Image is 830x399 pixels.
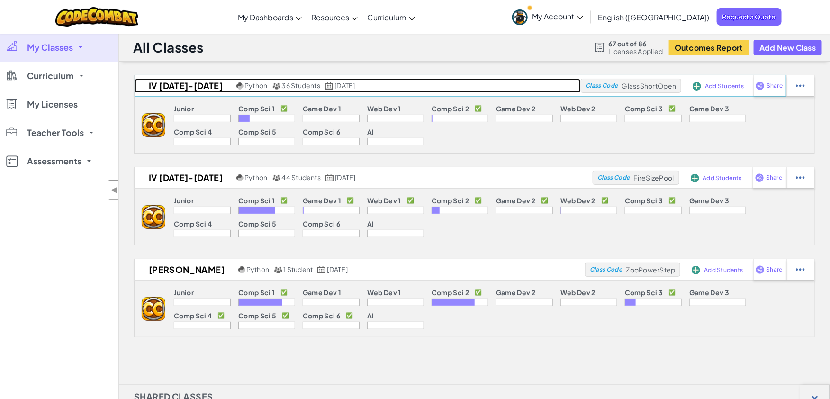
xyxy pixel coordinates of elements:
[174,105,194,112] p: Junior
[174,197,194,204] p: Junior
[601,197,608,204] p: ✅
[27,100,78,109] span: My Licenses
[174,289,194,296] p: Junior
[282,312,289,319] p: ✅
[27,157,81,165] span: Assessments
[311,12,349,22] span: Resources
[233,4,307,30] a: My Dashboards
[626,265,676,274] span: ZooPowerStep
[625,197,663,204] p: Comp Sci 3
[692,266,700,274] img: IconAddStudents.svg
[586,83,618,89] span: Class Code
[347,197,354,204] p: ✅
[135,263,585,277] a: [PERSON_NAME] Python 1 Student [DATE]
[512,9,528,25] img: avatar
[334,81,355,90] span: [DATE]
[303,289,341,296] p: Game Dev 1
[796,265,805,274] img: IconStudentEllipsis.svg
[272,82,281,90] img: MultipleUsers.png
[689,289,729,296] p: Game Dev 3
[507,2,588,32] a: My Account
[560,289,595,296] p: Web Dev 2
[367,128,374,136] p: AI
[532,11,583,21] span: My Account
[325,174,334,181] img: calendar.svg
[407,197,414,204] p: ✅
[367,197,401,204] p: Web Dev 1
[27,72,74,80] span: Curriculum
[142,113,165,137] img: logo
[244,173,267,181] span: Python
[238,197,275,204] p: Comp Sci 1
[669,40,749,55] a: Outcomes Report
[217,312,225,319] p: ✅
[280,289,288,296] p: ✅
[142,205,165,229] img: logo
[335,173,355,181] span: [DATE]
[668,105,676,112] p: ✅
[475,197,482,204] p: ✅
[754,40,822,55] button: Add New Class
[174,312,212,319] p: Comp Sci 4
[625,289,663,296] p: Comp Sci 3
[238,312,276,319] p: Comp Sci 5
[307,4,362,30] a: Resources
[590,267,622,272] span: Class Code
[238,12,293,22] span: My Dashboards
[634,173,674,182] span: FireSizePool
[280,105,288,112] p: ✅
[236,174,244,181] img: python.png
[55,7,138,27] img: CodeCombat logo
[272,174,281,181] img: MultipleUsers.png
[174,128,212,136] p: Comp Sci 4
[703,175,742,181] span: Add Students
[622,82,677,90] span: GlassShortOpen
[767,83,783,89] span: Share
[133,38,204,56] h1: All Classes
[282,81,321,90] span: 36 Students
[367,220,374,227] p: AI
[609,47,663,55] span: Licenses Applied
[796,82,805,90] img: IconStudentEllipsis.svg
[689,105,729,112] p: Game Dev 3
[283,265,313,273] span: 1 Student
[135,79,234,93] h2: IV [DATE]-[DATE]
[142,297,165,321] img: logo
[303,312,340,319] p: Comp Sci 6
[27,128,84,137] span: Teacher Tools
[238,128,276,136] p: Comp Sci 5
[303,220,340,227] p: Comp Sci 6
[598,12,710,22] span: English ([GEOGRAPHIC_DATA])
[327,265,348,273] span: [DATE]
[303,128,340,136] p: Comp Sci 6
[280,197,288,204] p: ✅
[367,289,401,296] p: Web Dev 1
[705,83,744,89] span: Add Students
[693,82,701,91] img: IconAddStudents.svg
[303,105,341,112] p: Game Dev 1
[174,220,212,227] p: Comp Sci 4
[496,197,535,204] p: Game Dev 2
[691,174,699,182] img: IconAddStudents.svg
[274,266,282,273] img: MultipleUsers.png
[432,197,469,204] p: Comp Sci 2
[717,8,782,26] a: Request a Quote
[367,105,401,112] p: Web Dev 1
[27,43,73,52] span: My Classes
[767,267,783,272] span: Share
[597,175,630,181] span: Class Code
[110,183,118,197] span: ◀
[362,4,420,30] a: Curriculum
[432,105,469,112] p: Comp Sci 2
[796,173,805,182] img: IconStudentEllipsis.svg
[496,289,535,296] p: Game Dev 2
[560,197,595,204] p: Web Dev 2
[432,289,469,296] p: Comp Sci 2
[303,197,341,204] p: Game Dev 1
[135,171,234,185] h2: IV [DATE]-[DATE]
[246,265,269,273] span: Python
[238,289,275,296] p: Comp Sci 1
[766,175,782,181] span: Share
[325,82,334,90] img: calendar.svg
